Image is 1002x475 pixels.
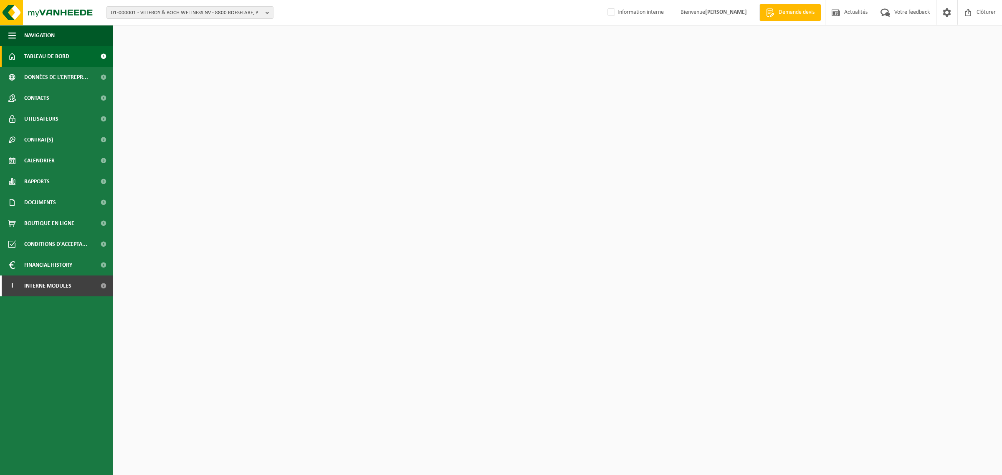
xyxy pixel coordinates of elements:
span: Données de l'entrepr... [24,67,88,88]
strong: [PERSON_NAME] [705,9,747,15]
span: Boutique en ligne [24,213,74,234]
span: I [8,275,16,296]
span: Contacts [24,88,49,109]
span: Calendrier [24,150,55,171]
span: Utilisateurs [24,109,58,129]
span: 01-000001 - VILLEROY & BOCH WELLNESS NV - 8800 ROESELARE, POPULIERSTRAAT 1 [111,7,262,19]
span: Conditions d'accepta... [24,234,87,255]
button: 01-000001 - VILLEROY & BOCH WELLNESS NV - 8800 ROESELARE, POPULIERSTRAAT 1 [106,6,273,19]
span: Documents [24,192,56,213]
span: Tableau de bord [24,46,69,67]
label: Information interne [606,6,664,19]
span: Navigation [24,25,55,46]
a: Demande devis [759,4,821,21]
span: Financial History [24,255,72,275]
span: Interne modules [24,275,71,296]
span: Rapports [24,171,50,192]
span: Contrat(s) [24,129,53,150]
span: Demande devis [777,8,817,17]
